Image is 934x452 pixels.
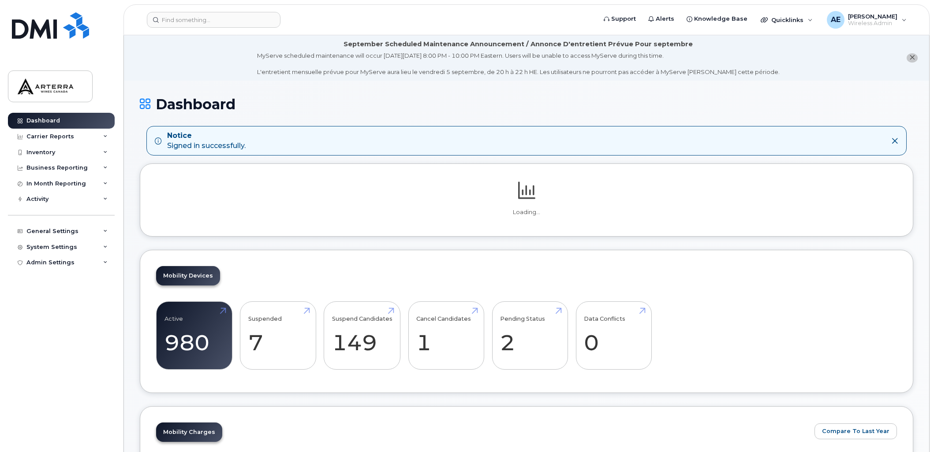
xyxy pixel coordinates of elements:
[156,266,220,285] a: Mobility Devices
[164,307,224,365] a: Active 980
[167,131,246,151] div: Signed in successfully.
[416,307,476,365] a: Cancel Candidates 1
[167,131,246,141] strong: Notice
[332,307,392,365] a: Suspend Candidates 149
[257,52,780,76] div: MyServe scheduled maintenance will occur [DATE][DATE] 8:00 PM - 10:00 PM Eastern. Users will be u...
[500,307,560,365] a: Pending Status 2
[344,40,693,49] div: September Scheduled Maintenance Announcement / Annonce D'entretient Prévue Pour septembre
[584,307,643,365] a: Data Conflicts 0
[248,307,308,365] a: Suspended 7
[140,96,913,112] h1: Dashboard
[822,427,889,435] span: Compare To Last Year
[156,208,897,216] p: Loading...
[156,422,222,442] a: Mobility Charges
[814,423,897,439] button: Compare To Last Year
